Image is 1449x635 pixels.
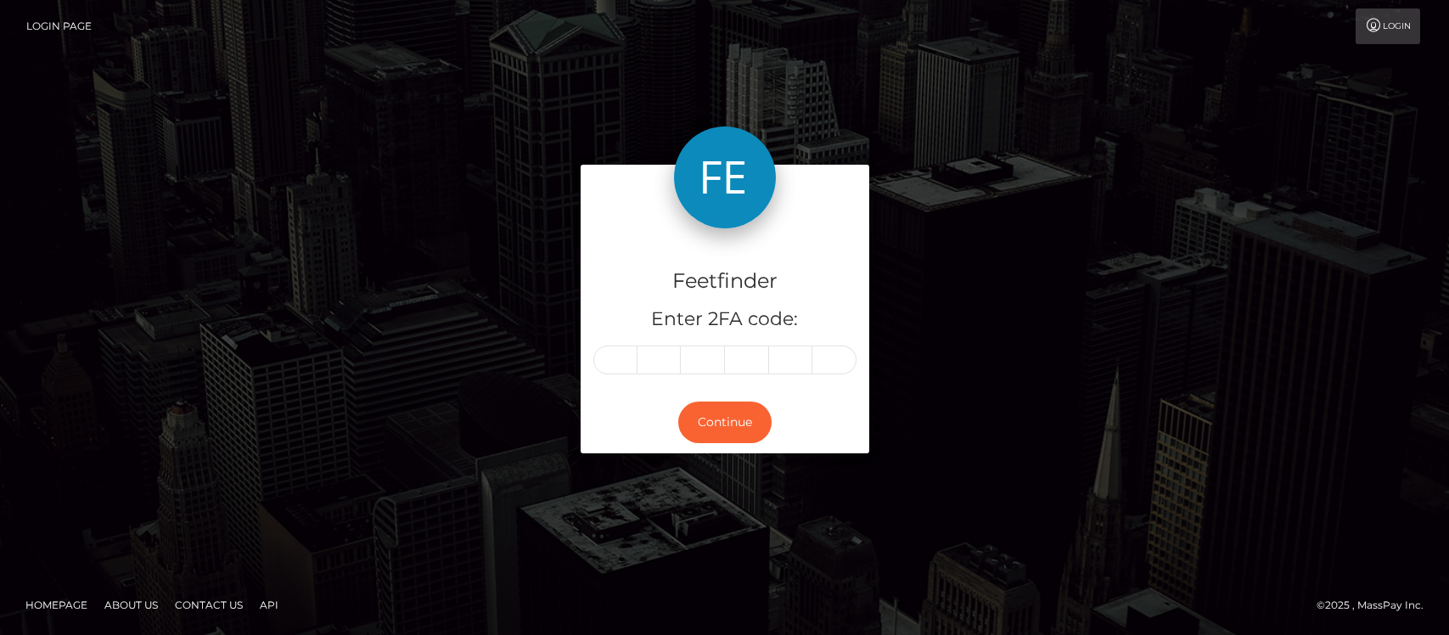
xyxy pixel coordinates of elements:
a: API [253,592,285,618]
a: Contact Us [168,592,250,618]
img: Feetfinder [674,126,776,228]
h5: Enter 2FA code: [593,306,856,333]
a: Login Page [26,8,92,44]
a: About Us [98,592,165,618]
a: Login [1356,8,1420,44]
h4: Feetfinder [593,267,856,296]
a: Homepage [19,592,94,618]
button: Continue [678,402,772,443]
div: © 2025 , MassPay Inc. [1317,596,1436,615]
